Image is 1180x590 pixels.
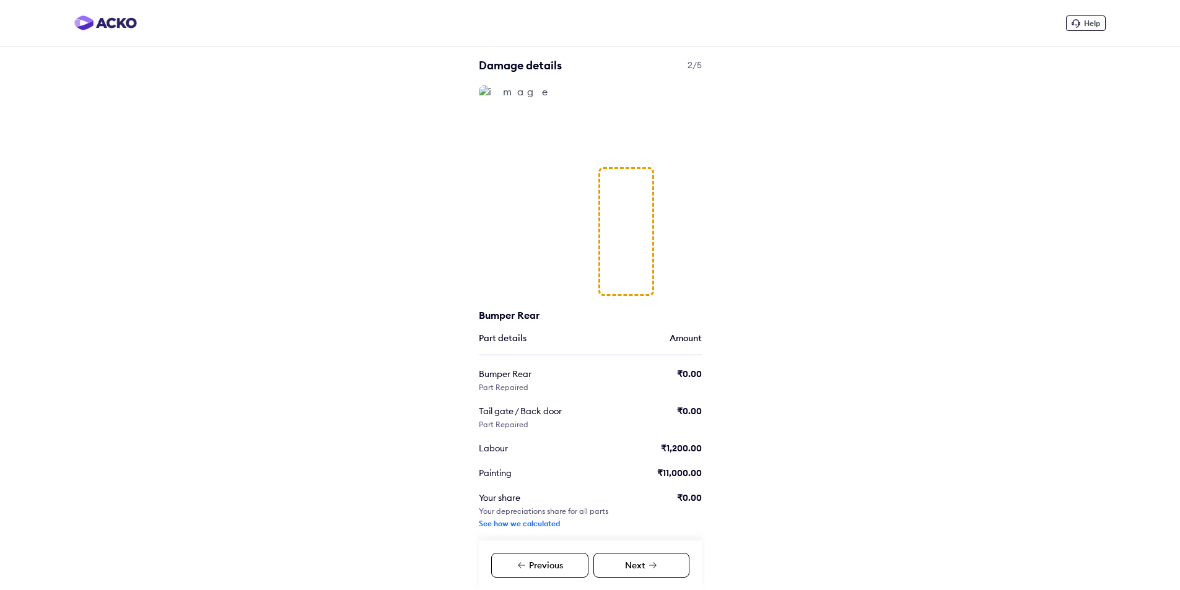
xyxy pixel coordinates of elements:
div: Part Repaired [479,420,528,430]
div: ₹11,000.00 [657,467,702,479]
div: Previous [491,553,588,578]
div: Part details [479,332,527,344]
div: Amount [670,332,702,344]
span: Help [1084,19,1100,28]
div: ₹1,200.00 [661,442,702,454]
div: Part Repaired [479,383,528,393]
div: ₹0.00 [677,368,702,380]
div: Labour [479,442,593,454]
div: ₹0.00 [677,492,702,504]
div: Damage details [479,58,702,73]
div: Your share [479,492,593,504]
div: ₹0.00 [677,405,702,417]
span: 2/5 [688,58,702,72]
img: image [479,85,551,98]
div: Bumper Rear [479,368,593,380]
div: See how we calculated [479,519,560,529]
div: Painting [479,467,593,479]
div: Next [593,553,689,578]
div: Tail gate / Back door [479,405,593,417]
div: Your depreciations share for all parts [479,506,608,516]
img: horizontal-gradient.png [74,15,137,30]
div: Bumper Rear [479,308,627,322]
